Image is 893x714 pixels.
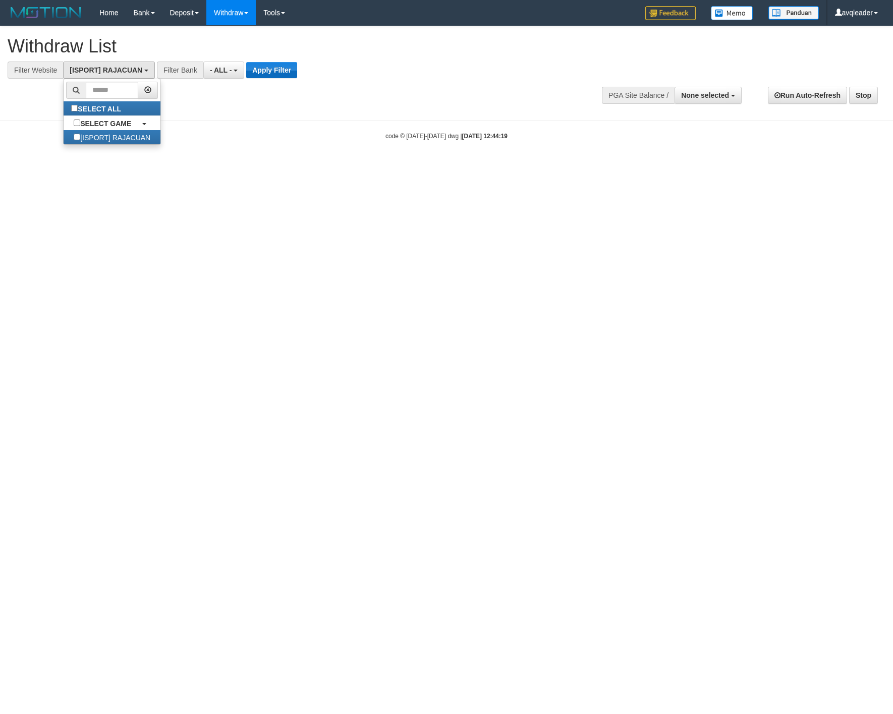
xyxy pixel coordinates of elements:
div: PGA Site Balance / [602,87,675,104]
span: - ALL - [210,66,232,74]
input: SELECT ALL [71,105,78,111]
a: Run Auto-Refresh [768,87,847,104]
a: SELECT GAME [64,116,160,130]
input: SELECT GAME [74,120,80,126]
img: panduan.png [768,6,819,20]
a: Stop [849,87,878,104]
h1: Withdraw List [8,36,585,56]
span: [ISPORT] RAJACUAN [70,66,142,74]
div: Filter Website [8,62,63,79]
label: SELECT ALL [64,101,131,115]
strong: [DATE] 12:44:19 [462,133,508,140]
small: code © [DATE]-[DATE] dwg | [385,133,508,140]
label: [ISPORT] RAJACUAN [64,130,160,144]
img: MOTION_logo.png [8,5,84,20]
div: Filter Bank [157,62,203,79]
b: SELECT GAME [80,120,131,128]
button: Apply Filter [246,62,297,78]
input: [ISPORT] RAJACUAN [74,134,80,140]
img: Feedback.jpg [645,6,696,20]
span: None selected [681,91,729,99]
img: Button%20Memo.svg [711,6,753,20]
button: - ALL - [203,62,244,79]
button: None selected [675,87,742,104]
button: [ISPORT] RAJACUAN [63,62,155,79]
